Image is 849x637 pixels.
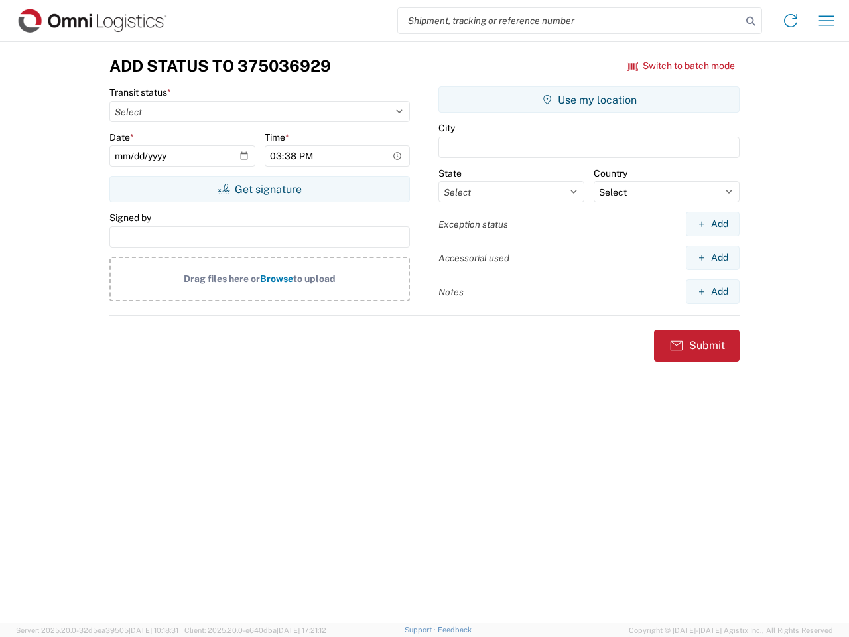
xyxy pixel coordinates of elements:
a: Feedback [438,626,472,634]
a: Support [405,626,438,634]
label: Transit status [109,86,171,98]
h3: Add Status to 375036929 [109,56,331,76]
input: Shipment, tracking or reference number [398,8,742,33]
label: Exception status [438,218,508,230]
label: Time [265,131,289,143]
label: Signed by [109,212,151,224]
button: Add [686,246,740,270]
button: Use my location [438,86,740,113]
label: Notes [438,286,464,298]
button: Get signature [109,176,410,202]
button: Add [686,212,740,236]
span: Server: 2025.20.0-32d5ea39505 [16,626,178,634]
label: Date [109,131,134,143]
span: [DATE] 17:21:12 [277,626,326,634]
label: State [438,167,462,179]
span: Browse [260,273,293,284]
button: Submit [654,330,740,362]
label: Accessorial used [438,252,509,264]
label: Country [594,167,627,179]
span: Copyright © [DATE]-[DATE] Agistix Inc., All Rights Reserved [629,624,833,636]
span: to upload [293,273,336,284]
button: Add [686,279,740,304]
label: City [438,122,455,134]
button: Switch to batch mode [627,55,735,77]
span: [DATE] 10:18:31 [129,626,178,634]
span: Client: 2025.20.0-e640dba [184,626,326,634]
span: Drag files here or [184,273,260,284]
